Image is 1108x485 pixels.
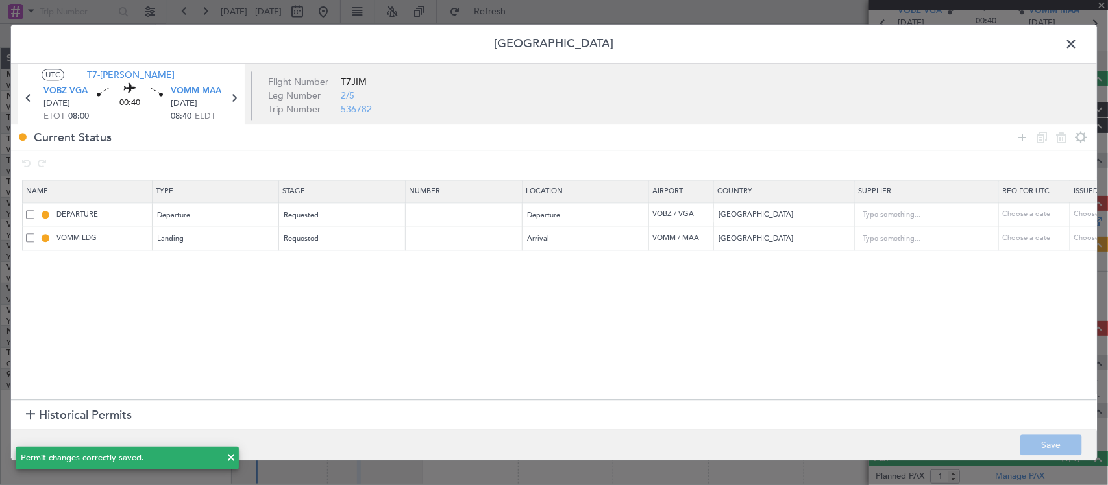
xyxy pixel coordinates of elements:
div: Choose a date [1002,233,1070,244]
span: Req For Utc [1002,186,1050,196]
header: [GEOGRAPHIC_DATA] [11,25,1097,64]
input: Type something... [863,206,979,225]
div: Choose a date [1002,209,1070,220]
input: Type something... [863,229,979,248]
div: Permit changes correctly saved. [21,452,219,465]
span: Supplier [858,186,891,196]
